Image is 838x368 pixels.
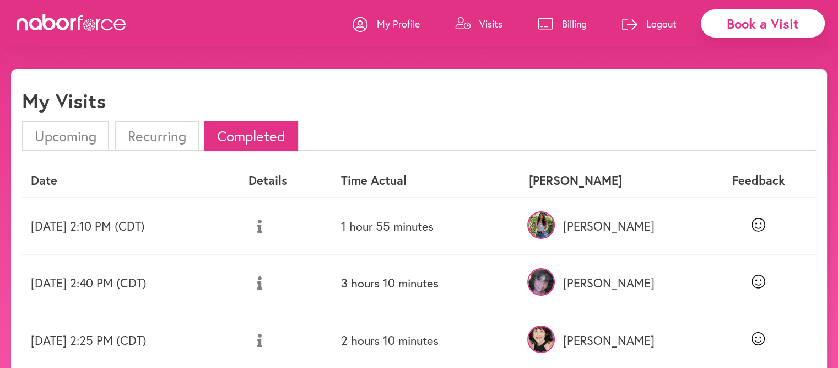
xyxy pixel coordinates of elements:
[332,198,520,255] td: 1 hour 55 minutes
[701,9,825,38] div: Book a Visit
[527,268,555,296] img: 3Xd9Wv73QIKWX2mtDKkw
[529,333,692,348] p: [PERSON_NAME]
[115,121,198,151] li: Recurring
[538,7,587,40] a: Billing
[479,17,502,30] p: Visits
[529,219,692,233] p: [PERSON_NAME]
[204,121,298,151] li: Completed
[22,255,240,312] td: [DATE] 2:40 PM (CDT)
[701,164,816,197] th: Feedback
[527,326,555,353] img: 1HB3C5UEQziqYiNiRP9Q
[240,164,332,197] th: Details
[332,255,520,312] td: 3 hours 10 minutes
[527,211,555,239] img: Ek2tTcMDRW2RvhPIqQva
[529,276,692,290] p: [PERSON_NAME]
[22,164,240,197] th: Date
[353,7,420,40] a: My Profile
[646,17,677,30] p: Logout
[562,17,587,30] p: Billing
[22,198,240,255] td: [DATE] 2:10 PM (CDT)
[22,89,106,113] h1: My Visits
[520,164,701,197] th: [PERSON_NAME]
[22,121,109,151] li: Upcoming
[622,7,677,40] a: Logout
[332,164,520,197] th: Time Actual
[377,17,420,30] p: My Profile
[455,7,502,40] a: Visits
